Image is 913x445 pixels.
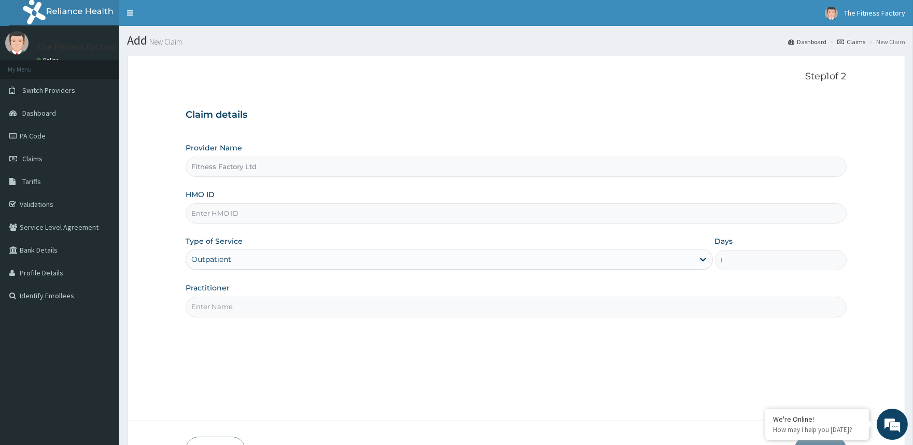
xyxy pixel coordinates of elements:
span: Tariffs [22,177,41,186]
label: Days [715,236,733,246]
div: We're Online! [773,414,861,424]
h1: Add [127,34,905,47]
p: How may I help you today? [773,425,861,434]
label: HMO ID [186,189,215,200]
input: Enter Name [186,297,846,317]
h3: Claim details [186,109,846,121]
span: The Fitness Factory [844,8,905,18]
img: User Image [5,31,29,54]
span: Dashboard [22,108,56,118]
label: Provider Name [186,143,242,153]
a: Online [36,57,61,64]
a: Dashboard [788,37,826,46]
input: Enter HMO ID [186,203,846,224]
span: Switch Providers [22,86,75,95]
a: Claims [837,37,865,46]
p: The Fitness Factory [36,42,117,51]
label: Type of Service [186,236,243,246]
small: New Claim [147,38,182,46]
span: Claims [22,154,43,163]
img: User Image [825,7,838,20]
p: Step 1 of 2 [186,71,846,82]
label: Practitioner [186,283,230,293]
li: New Claim [866,37,905,46]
